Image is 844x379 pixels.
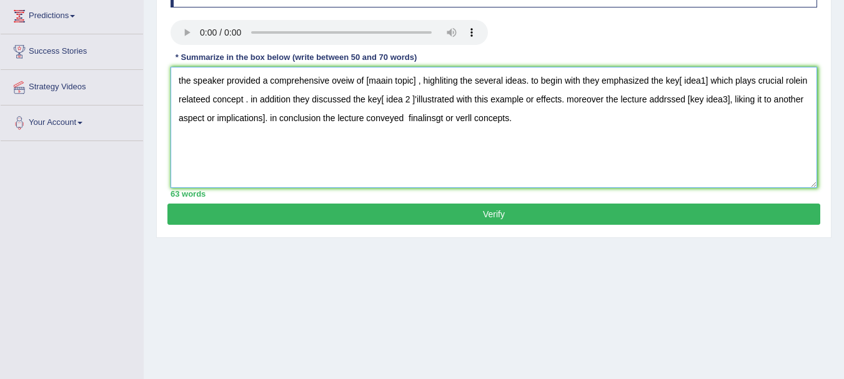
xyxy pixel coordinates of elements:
a: Your Account [1,106,143,137]
div: * Summarize in the box below (write between 50 and 70 words) [171,51,422,63]
a: Success Stories [1,34,143,66]
a: Strategy Videos [1,70,143,101]
button: Verify [167,204,820,225]
div: 63 words [171,188,817,200]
